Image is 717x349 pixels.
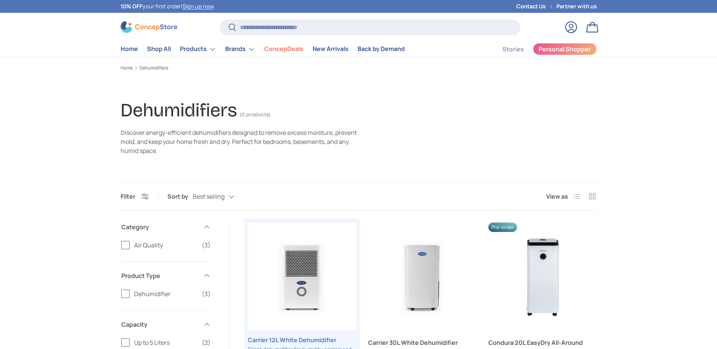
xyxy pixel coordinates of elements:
[248,222,356,330] a: Carrier 12L White Dehumidifier
[516,2,556,11] a: Contact Us
[248,222,356,330] img: carrier-dehumidifier-12-liter-full-view-concepstore
[368,222,476,330] a: Carrier 30L White Dehumidifier
[180,42,216,57] a: Products
[193,190,249,204] button: Best selling
[488,222,596,330] a: Condura 20L EasyDry All-Around Dryer Dehumidifier
[240,111,270,118] span: (3 products)
[202,289,211,298] span: (3)
[264,42,304,56] a: ConcepDeals
[121,311,211,338] summary: Capacity
[533,43,597,55] a: Personal Shopper
[546,192,568,201] span: View as
[121,99,237,121] h1: Dehumidifiers
[121,213,211,241] summary: Category
[556,2,597,11] a: Partner with us
[488,222,596,330] img: condura-easy-dry-dehumidifier-full-view-concepstore.ph
[121,128,357,155] span: Discover energy-efficient dehumidifiers designed to remove excess moisture, prevent mold, and kee...
[183,3,214,10] a: Sign up now
[121,320,198,329] span: Capacity
[121,42,405,57] nav: Primary
[484,42,597,57] nav: Secondary
[121,66,133,70] a: Home
[134,241,197,250] span: Air Quality
[193,193,225,200] span: Best selling
[202,241,211,250] span: (3)
[202,338,211,347] span: (2)
[248,335,356,344] a: Carrier 12L White Dehumidifier
[313,42,348,56] a: New Arrivals
[539,46,591,52] span: Personal Shopper
[121,42,138,56] a: Home
[121,262,211,289] summary: Product Type
[121,65,597,71] nav: Breadcrumbs
[134,338,197,347] span: Up to 5 Liters
[139,66,168,70] a: Dehumidifiers
[121,271,198,280] span: Product Type
[121,21,177,33] img: ConcepStore
[167,192,193,201] label: Sort by
[121,3,142,10] strong: 10% OFF
[368,222,476,330] img: carrier-dehumidifier-30-liter-full-view-concepstore
[225,42,255,57] a: Brands
[121,192,135,201] span: Filter
[368,338,476,347] a: Carrier 30L White Dehumidifier
[488,222,517,232] span: Pre-order
[121,222,198,232] span: Category
[502,42,524,57] a: Stories
[121,192,149,201] button: Filter
[121,2,215,11] p: your first order! .
[221,42,260,57] summary: Brands
[175,42,221,57] summary: Products
[134,289,197,298] span: Dehumidifier
[358,42,405,56] a: Back by Demand
[147,42,171,56] a: Shop All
